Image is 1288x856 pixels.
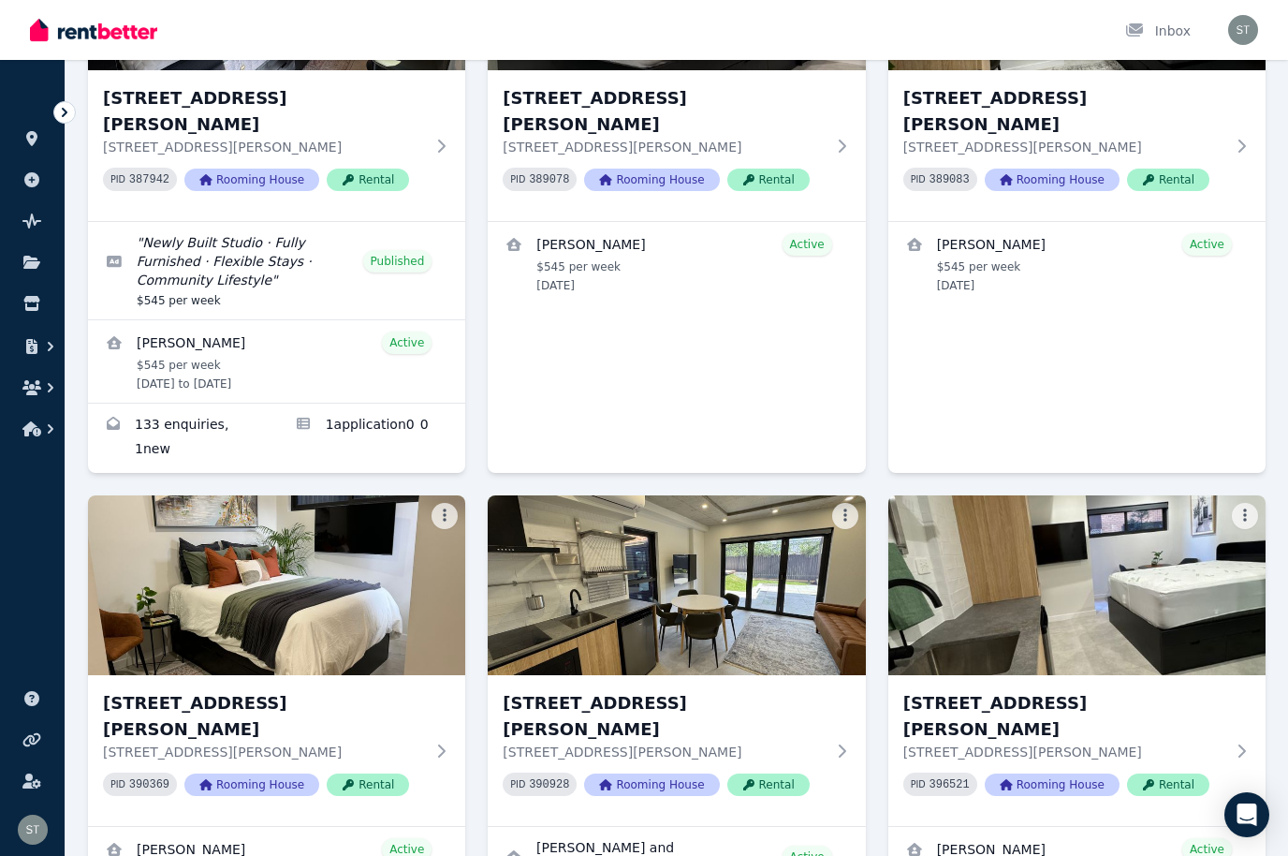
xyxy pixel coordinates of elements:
h3: [STREET_ADDRESS][PERSON_NAME] [903,85,1224,138]
a: Enquiries for 1, 75 Milton St [88,404,277,473]
span: Rooming House [184,774,319,796]
small: PID [911,779,926,790]
a: View details for Andreea Maria Popescu [488,222,865,304]
span: Rooming House [584,169,719,191]
code: 390369 [129,778,169,791]
span: Rental [327,169,409,191]
p: [STREET_ADDRESS][PERSON_NAME] [103,138,424,156]
button: More options [832,503,858,529]
span: Rooming House [184,169,319,191]
p: [STREET_ADDRESS][PERSON_NAME] [503,138,824,156]
div: Open Intercom Messenger [1224,792,1269,837]
h3: [STREET_ADDRESS][PERSON_NAME] [903,690,1224,743]
p: [STREET_ADDRESS][PERSON_NAME] [903,138,1224,156]
code: 389078 [529,173,569,186]
code: 389083 [929,173,970,186]
h3: [STREET_ADDRESS][PERSON_NAME] [103,690,424,743]
span: Rental [1127,774,1209,796]
img: Samantha Thomas [18,815,48,845]
p: [STREET_ADDRESS][PERSON_NAME] [103,743,424,761]
button: More options [432,503,458,529]
code: 387942 [129,173,169,186]
span: Rooming House [985,169,1120,191]
a: View details for Peter Andrianopolous [888,222,1266,304]
span: Rooming House [584,774,719,796]
small: PID [510,779,525,790]
small: PID [510,174,525,184]
span: Rooming House [985,774,1120,796]
code: 390928 [529,778,569,791]
code: 396521 [929,778,970,791]
h3: [STREET_ADDRESS][PERSON_NAME] [503,690,824,743]
img: 4, 75 Milton St [88,495,465,675]
a: View details for Erica lancu [88,320,465,403]
span: Rental [727,774,810,796]
div: Inbox [1125,22,1191,40]
p: [STREET_ADDRESS][PERSON_NAME] [903,743,1224,761]
span: Rental [1127,169,1209,191]
button: More options [1232,503,1258,529]
img: RentBetter [30,16,157,44]
img: 5, 75 Milton St [488,495,865,675]
a: 4, 75 Milton St[STREET_ADDRESS][PERSON_NAME][STREET_ADDRESS][PERSON_NAME]PID 390369Rooming HouseR... [88,495,465,826]
span: Rental [327,774,409,796]
a: 5, 75 Milton St[STREET_ADDRESS][PERSON_NAME][STREET_ADDRESS][PERSON_NAME]PID 390928Rooming HouseR... [488,495,865,826]
h3: [STREET_ADDRESS][PERSON_NAME] [103,85,424,138]
h3: [STREET_ADDRESS][PERSON_NAME] [503,85,824,138]
img: Samantha Thomas [1228,15,1258,45]
small: PID [110,779,125,790]
small: PID [911,174,926,184]
p: [STREET_ADDRESS][PERSON_NAME] [503,743,824,761]
a: 6, 75 Milton St[STREET_ADDRESS][PERSON_NAME][STREET_ADDRESS][PERSON_NAME]PID 396521Rooming HouseR... [888,495,1266,826]
a: Edit listing: Newly Built Studio · Fully Furnished · Flexible Stays · Community Lifestyle [88,222,465,319]
a: Applications for 1, 75 Milton St [277,404,466,473]
small: PID [110,174,125,184]
span: Rental [727,169,810,191]
img: 6, 75 Milton St [888,495,1266,675]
